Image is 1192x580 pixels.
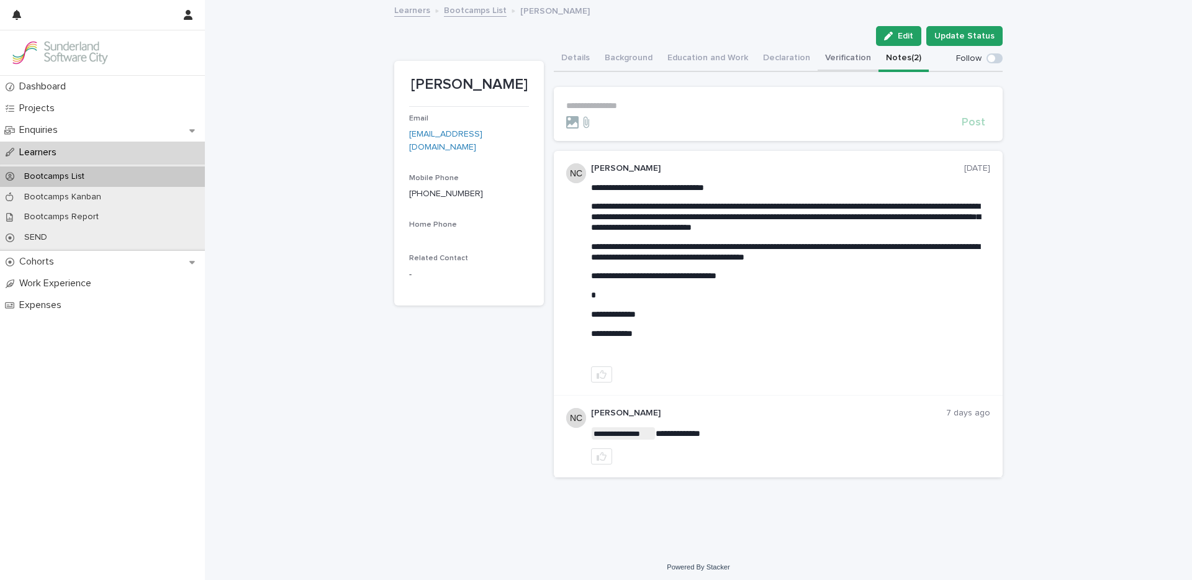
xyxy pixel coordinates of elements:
p: Projects [14,102,65,114]
button: like this post [591,448,612,464]
button: Background [597,46,660,72]
p: Bootcamps Report [14,212,109,222]
p: Enquiries [14,124,68,136]
p: [PERSON_NAME] [520,3,590,17]
span: Edit [898,32,913,40]
p: Work Experience [14,278,101,289]
p: Follow [956,53,982,64]
a: Powered By Stacker [667,563,729,571]
span: Post [962,117,985,128]
p: [PERSON_NAME] [409,76,529,94]
button: Education and Work [660,46,756,72]
p: Bootcamps Kanban [14,192,111,202]
a: Learners [394,2,430,17]
p: [PERSON_NAME] [591,163,964,174]
button: Declaration [756,46,818,72]
p: Bootcamps List [14,171,94,182]
button: Details [554,46,597,72]
p: Learners [14,147,66,158]
span: Mobile Phone [409,174,459,182]
p: [PERSON_NAME] [591,408,946,419]
span: Home Phone [409,221,457,229]
button: Post [957,117,990,128]
button: Update Status [926,26,1003,46]
p: Expenses [14,299,71,311]
p: SEND [14,232,57,243]
span: Update Status [934,30,995,42]
p: [DATE] [964,163,990,174]
p: Cohorts [14,256,64,268]
p: Dashboard [14,81,76,93]
button: Verification [818,46,878,72]
span: Related Contact [409,255,468,262]
button: Notes (2) [878,46,929,72]
button: like this post [591,366,612,383]
img: GVzBcg19RCOYju8xzymn [10,40,109,65]
p: 7 days ago [946,408,990,419]
a: [EMAIL_ADDRESS][DOMAIN_NAME] [409,130,482,152]
p: - [409,268,529,281]
a: [PHONE_NUMBER] [409,189,483,198]
button: Edit [876,26,921,46]
span: Email [409,115,428,122]
a: Bootcamps List [444,2,507,17]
